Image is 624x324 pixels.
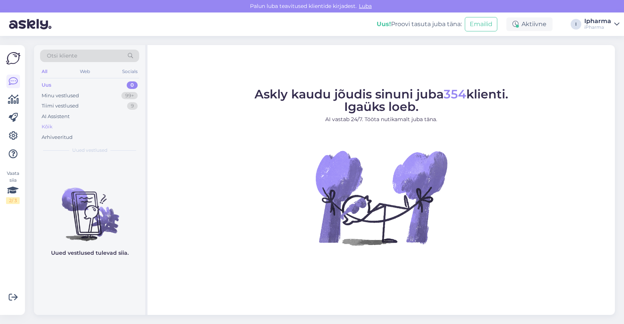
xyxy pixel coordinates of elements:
[42,81,51,89] div: Uus
[465,17,497,31] button: Emailid
[121,92,138,100] div: 99+
[377,20,391,28] b: Uus!
[47,52,77,60] span: Otsi kliente
[584,18,611,24] div: Ipharma
[506,17,553,31] div: Aktiivne
[377,20,462,29] div: Proovi tasuta juba täna:
[255,115,508,123] p: AI vastab 24/7. Tööta nutikamalt juba täna.
[444,87,466,101] span: 354
[42,134,73,141] div: Arhiveeritud
[42,123,53,131] div: Kõik
[51,249,129,257] p: Uued vestlused tulevad siia.
[40,67,49,76] div: All
[127,81,138,89] div: 0
[313,129,449,266] img: No Chat active
[6,170,20,204] div: Vaata siia
[255,87,508,114] span: Askly kaudu jõudis sinuni juba klienti. Igaüks loeb.
[571,19,581,30] div: I
[127,102,138,110] div: 9
[6,51,20,65] img: Askly Logo
[42,113,70,120] div: AI Assistent
[6,197,20,204] div: 2 / 3
[357,3,374,9] span: Luba
[584,24,611,30] div: iPharma
[72,147,107,154] span: Uued vestlused
[42,92,79,100] div: Minu vestlused
[584,18,619,30] a: IpharmaiPharma
[34,174,145,242] img: No chats
[121,67,139,76] div: Socials
[42,102,79,110] div: Tiimi vestlused
[78,67,92,76] div: Web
